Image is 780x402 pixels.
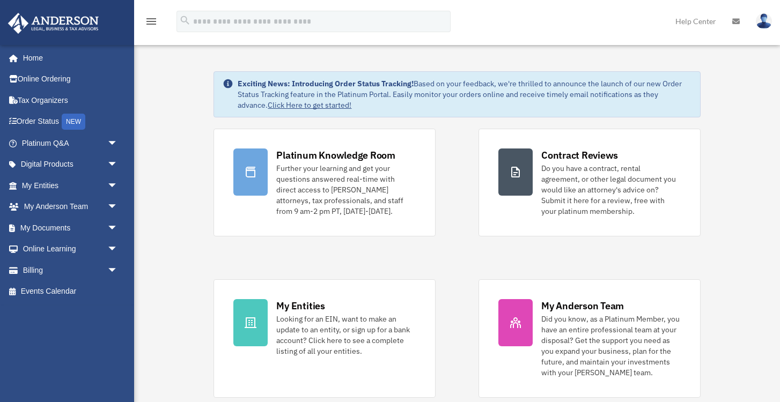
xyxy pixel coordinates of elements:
a: Platinum Q&Aarrow_drop_down [8,132,134,154]
span: arrow_drop_down [107,239,129,260]
img: Anderson Advisors Platinum Portal [5,13,102,34]
div: Platinum Knowledge Room [276,148,395,162]
span: arrow_drop_down [107,259,129,281]
img: User Pic [756,13,772,29]
a: Platinum Knowledge Room Further your learning and get your questions answered real-time with dire... [214,129,436,236]
a: Click Here to get started! [268,100,351,110]
a: My Documentsarrow_drop_down [8,217,134,239]
a: Tax Organizers [8,90,134,111]
a: Billingarrow_drop_down [8,259,134,281]
div: Did you know, as a Platinum Member, you have an entire professional team at your disposal? Get th... [541,314,681,378]
a: My Entitiesarrow_drop_down [8,175,134,196]
i: search [179,14,191,26]
div: My Anderson Team [541,299,624,312]
a: Online Ordering [8,69,134,90]
div: My Entities [276,299,325,312]
div: Contract Reviews [541,148,618,162]
a: Online Learningarrow_drop_down [8,239,134,260]
a: menu [145,19,158,28]
a: Events Calendar [8,281,134,302]
span: arrow_drop_down [107,132,129,154]
a: My Anderson Teamarrow_drop_down [8,196,134,218]
a: My Entities Looking for an EIN, want to make an update to an entity, or sign up for a bank accoun... [214,279,436,398]
span: arrow_drop_down [107,154,129,176]
div: Do you have a contract, rental agreement, or other legal document you would like an attorney's ad... [541,163,681,217]
i: menu [145,15,158,28]
div: Based on your feedback, we're thrilled to announce the launch of our new Order Status Tracking fe... [238,78,691,110]
a: Digital Productsarrow_drop_down [8,154,134,175]
strong: Exciting News: Introducing Order Status Tracking! [238,79,414,88]
div: Looking for an EIN, want to make an update to an entity, or sign up for a bank account? Click her... [276,314,416,356]
a: Contract Reviews Do you have a contract, rental agreement, or other legal document you would like... [479,129,701,236]
span: arrow_drop_down [107,196,129,218]
div: NEW [62,114,85,130]
div: Further your learning and get your questions answered real-time with direct access to [PERSON_NAM... [276,163,416,217]
a: Order StatusNEW [8,111,134,133]
a: Home [8,47,129,69]
span: arrow_drop_down [107,175,129,197]
span: arrow_drop_down [107,217,129,239]
a: My Anderson Team Did you know, as a Platinum Member, you have an entire professional team at your... [479,279,701,398]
